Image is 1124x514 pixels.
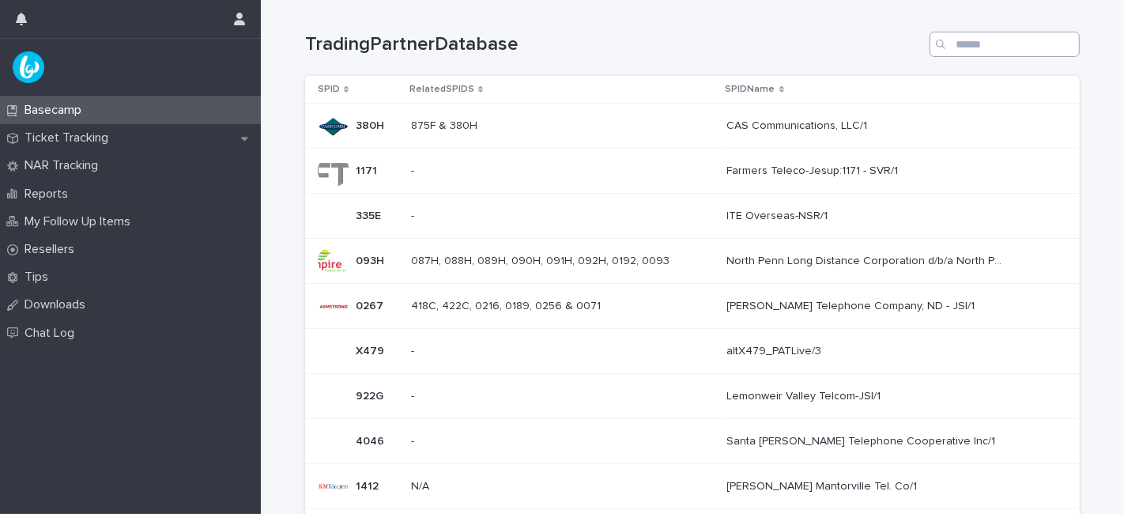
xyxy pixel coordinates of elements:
[356,387,387,403] p: 922G
[305,33,923,56] h1: TradingPartnerDatabase
[18,270,61,285] p: Tips
[305,329,1080,374] tr: X479X479 -- altX479_PATLive/3altX479_PATLive/3
[727,116,871,133] p: CAS Communications, LLC/1
[356,161,380,178] p: 1171
[18,187,81,202] p: Reports
[727,432,999,448] p: Santa [PERSON_NAME] Telephone Cooperative Inc/1
[305,464,1080,509] tr: 14121412 N/AN/A [PERSON_NAME] Mantorville Tel. Co/1[PERSON_NAME] Mantorville Tel. Co/1
[305,374,1080,419] tr: 922G922G -- Lemonweir Valley Telcom-JSI/1Lemonweir Valley Telcom-JSI/1
[18,103,94,118] p: Basecamp
[411,432,417,448] p: -
[411,387,417,403] p: -
[305,239,1080,284] tr: 093H093H 087H, 088H, 089H, 090H, 091H, 092H, 0192, 0093087H, 088H, 089H, 090H, 091H, 092H, 0192, ...
[411,342,417,358] p: -
[18,158,111,173] p: NAR Tracking
[356,206,384,223] p: 335E
[305,419,1080,464] tr: 40464046 -- Santa [PERSON_NAME] Telephone Cooperative Inc/1Santa [PERSON_NAME] Telephone Cooperat...
[727,206,832,223] p: ITE Overseas-NSR/1
[411,477,432,493] p: N/A
[318,81,340,98] p: SPID
[411,161,417,178] p: -
[305,284,1080,329] tr: 02670267 418C, 422C, 0216, 0189, 0256 & 0071418C, 422C, 0216, 0189, 0256 & 0071 [PERSON_NAME] Tel...
[356,477,382,493] p: 1412
[356,116,387,133] p: 380H
[305,104,1080,149] tr: 380H380H 875F & 380H875F & 380H CAS Communications, LLC/1CAS Communications, LLC/1
[18,326,87,341] p: Chat Log
[305,149,1080,194] tr: 11711171 -- Farmers Teleco-Jesup:1171 - SVR/1Farmers Teleco-Jesup:1171 - SVR/1
[411,116,481,133] p: 875F & 380H
[356,342,387,358] p: X479
[18,214,143,229] p: My Follow Up Items
[727,161,902,178] p: Farmers Teleco-Jesup:1171 - SVR/1
[727,251,1007,268] p: North Penn Long Distance Corporation d/b/a North Penn Telephone Corporation - Pennsylvania
[18,297,98,312] p: Downloads
[356,432,387,448] p: 4046
[13,51,44,83] img: UPKZpZA3RCu7zcH4nw8l
[18,242,87,257] p: Resellers
[930,32,1080,57] input: Search
[727,297,979,313] p: [PERSON_NAME] Telephone Company, ND - JSI/1
[18,130,121,146] p: Ticket Tracking
[305,194,1080,239] tr: 335E335E -- ITE Overseas-NSR/1ITE Overseas-NSR/1
[409,81,474,98] p: RelatedSPIDS
[411,206,417,223] p: -
[727,387,884,403] p: Lemonweir Valley Telcom-JSI/1
[356,251,387,268] p: 093H
[411,297,604,313] p: 418C, 422C, 0216, 0189, 0256 & 0071
[411,251,673,268] p: 087H, 088H, 089H, 090H, 091H, 092H, 0192, 0093
[727,342,825,358] p: altX479_PATLive/3
[726,81,775,98] p: SPIDName
[727,477,921,493] p: [PERSON_NAME] Mantorville Tel. Co/1
[356,297,387,313] p: 0267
